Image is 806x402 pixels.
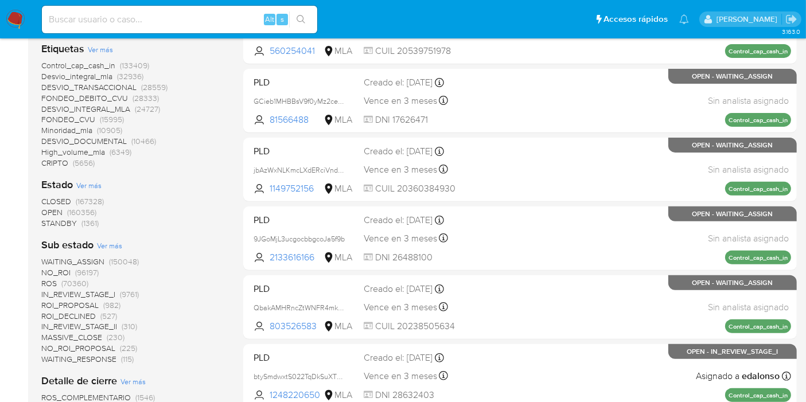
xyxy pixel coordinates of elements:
input: Buscar usuario o caso... [42,12,317,27]
span: Alt [265,14,274,25]
button: search-icon [289,11,313,28]
a: Salir [785,13,797,25]
span: 3.163.0 [782,27,800,36]
span: s [281,14,284,25]
span: Accesos rápidos [603,13,668,25]
a: Notificaciones [679,14,689,24]
p: igor.oliveirabrito@mercadolibre.com [717,14,781,25]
